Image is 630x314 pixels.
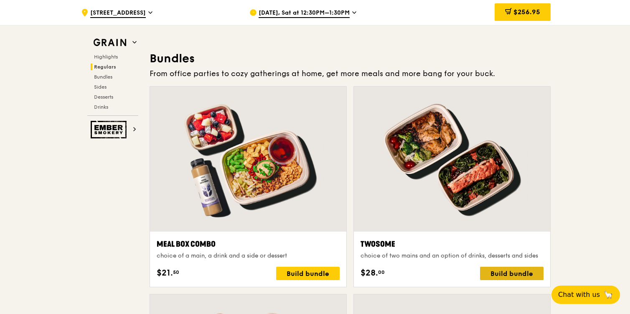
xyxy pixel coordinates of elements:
span: Highlights [94,54,118,60]
span: 🦙 [603,290,613,300]
div: From office parties to cozy gatherings at home, get more meals and more bang for your buck. [150,68,551,79]
span: [DATE], Sat at 12:30PM–1:30PM [259,9,350,18]
span: Chat with us [558,290,600,300]
h3: Bundles [150,51,551,66]
div: Meal Box Combo [157,238,340,250]
div: Build bundle [276,267,340,280]
span: $21. [157,267,173,279]
span: $28. [361,267,378,279]
img: Ember Smokery web logo [91,121,129,138]
div: Build bundle [480,267,544,280]
div: choice of a main, a drink and a side or dessert [157,252,340,260]
div: choice of two mains and an option of drinks, desserts and sides [361,252,544,260]
span: $256.95 [513,8,540,16]
div: Twosome [361,238,544,250]
span: Desserts [94,94,113,100]
span: 50 [173,269,179,276]
span: 00 [378,269,385,276]
img: Grain web logo [91,35,129,50]
span: Sides [94,84,107,90]
span: Bundles [94,74,112,80]
span: Drinks [94,104,108,110]
span: Regulars [94,64,116,70]
span: [STREET_ADDRESS] [90,9,146,18]
button: Chat with us🦙 [551,286,620,304]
